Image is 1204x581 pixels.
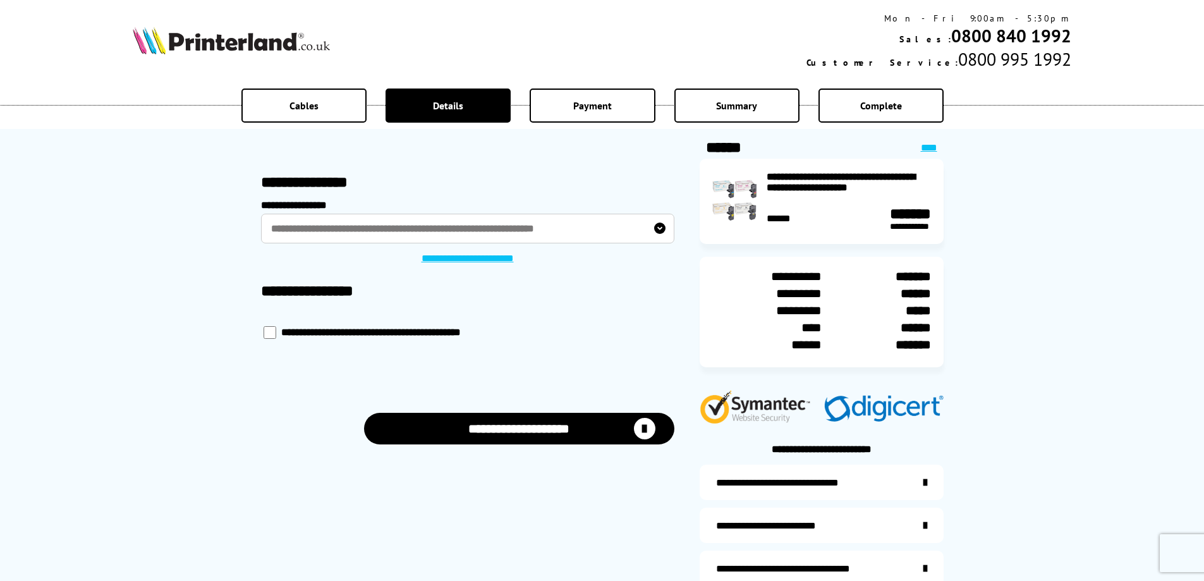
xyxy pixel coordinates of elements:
[860,99,902,112] span: Complete
[806,57,958,68] span: Customer Service:
[289,99,319,112] span: Cables
[716,99,757,112] span: Summary
[806,13,1071,24] div: Mon - Fri 9:00am - 5:30pm
[433,99,463,112] span: Details
[700,508,944,543] a: items-arrive
[899,34,951,45] span: Sales:
[951,24,1071,47] a: 0800 840 1992
[573,99,612,112] span: Payment
[700,465,944,500] a: additional-ink
[958,47,1071,71] span: 0800 995 1992
[133,27,330,54] img: Printerland Logo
